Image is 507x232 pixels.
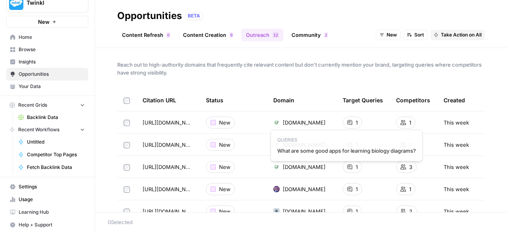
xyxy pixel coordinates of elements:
span: This week [444,141,469,149]
button: New [6,16,88,28]
span: Your Data [19,83,85,90]
button: Help + Support [6,219,88,231]
div: 2 [324,32,328,38]
a: Content Creation9 [178,29,238,41]
a: Untitled [15,136,88,148]
span: 2 [276,32,278,38]
span: 1 [356,207,358,215]
div: BETA [185,12,203,20]
img: vx3yt9hvl3c9p2snrriu8mlumh9p [273,164,280,170]
span: 2 [409,207,412,215]
span: 1 [356,163,358,171]
a: Learning Hub [6,206,88,219]
span: Learning Hub [19,209,85,216]
span: New [38,18,50,26]
span: 9 [230,32,233,38]
button: Recent Grids [6,99,88,111]
a: Backlink Data [15,111,88,124]
span: New [219,163,231,171]
div: Status [206,89,223,111]
span: Settings [19,183,85,190]
button: Sort [404,30,427,40]
span: [DOMAIN_NAME] [283,207,326,215]
span: This week [444,207,469,215]
span: [URL][DOMAIN_NAME] [143,163,193,171]
button: Take Action on All [431,30,485,40]
span: 1 [409,141,411,149]
div: 12 [273,32,279,38]
div: 0 [166,32,170,38]
span: Backlink Data [27,114,85,121]
span: Recent Workflows [18,126,59,133]
span: [DOMAIN_NAME] [283,163,326,171]
div: Target Queries [343,89,383,111]
span: Browse [19,46,85,53]
a: Outreach12 [241,29,284,41]
img: vx3yt9hvl3c9p2snrriu8mlumh9p [273,142,280,148]
span: New [219,141,231,149]
a: Home [6,31,88,44]
span: [URL][DOMAIN_NAME] [143,185,193,193]
a: Your Data [6,80,88,93]
span: This week [444,119,469,127]
span: 1 [356,119,358,127]
span: 3 [409,163,412,171]
span: [DOMAIN_NAME] [283,141,326,149]
img: pkeh69mecbc5f2neqpspnrzcsv8i [273,208,280,215]
span: Competitor Top Pages [27,151,85,158]
span: Fetch Backlink Data [27,164,85,171]
span: New [219,119,231,127]
img: vx3yt9hvl3c9p2snrriu8mlumh9p [273,119,280,126]
span: Usage [19,196,85,203]
a: Browse [6,43,88,56]
span: Sort [414,31,424,38]
a: Settings [6,180,88,193]
div: Opportunities [117,10,182,22]
span: This week [444,163,469,171]
span: 1 [356,141,358,149]
span: 2 [325,32,327,38]
span: [URL][DOMAIN_NAME] [143,119,193,127]
span: 1 [409,185,411,193]
a: Opportunities [6,68,88,81]
span: 0 [167,32,170,38]
div: 0 Selected [108,218,494,226]
span: 1 [409,119,411,127]
div: Domain [273,89,294,111]
span: [DOMAIN_NAME] [283,185,326,193]
button: New [376,30,400,40]
span: Insights [19,58,85,65]
span: [URL][DOMAIN_NAME] [143,141,193,149]
span: Untitled [27,138,85,146]
a: Usage [6,193,88,206]
span: Take Action on All [441,31,482,38]
a: Insights [6,56,88,68]
div: Competitors [396,89,430,111]
div: Created [444,89,465,111]
span: [URL][DOMAIN_NAME][DOMAIN_NAME]. [143,207,193,215]
span: This week [444,185,469,193]
span: Help + Support [19,221,85,228]
a: Fetch Backlink Data [15,161,88,174]
span: Recent Grids [18,102,47,109]
span: [DOMAIN_NAME] [283,119,326,127]
a: Content Refresh0 [117,29,175,41]
span: New [219,185,231,193]
span: New [219,207,231,215]
img: rj7tjtekvvadozr5ich39pybftmg [273,186,280,192]
span: Opportunities [19,71,85,78]
span: 1 [273,32,276,38]
button: Recent Workflows [6,124,88,136]
div: Citation URL [143,89,193,111]
span: 1 [356,185,358,193]
span: Home [19,34,85,41]
div: 9 [229,32,233,38]
span: New [387,31,397,38]
a: Competitor Top Pages [15,148,88,161]
span: Reach out to high-authority domains that frequently cite relevant content but don't currently men... [117,61,485,77]
a: Community2 [287,29,333,41]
